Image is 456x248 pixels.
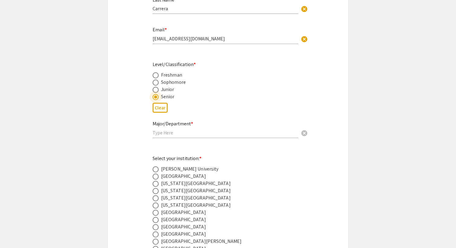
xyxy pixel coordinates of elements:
[161,209,206,216] div: [GEOGRAPHIC_DATA]
[153,121,193,127] mat-label: Major/Department
[161,165,218,173] div: [PERSON_NAME] University
[153,36,298,42] input: Type Here
[161,238,242,245] div: [GEOGRAPHIC_DATA][PERSON_NAME]
[161,180,231,187] div: [US_STATE][GEOGRAPHIC_DATA]
[301,5,308,13] span: cancel
[153,5,298,12] input: Type Here
[161,202,231,209] div: [US_STATE][GEOGRAPHIC_DATA]
[298,127,310,139] button: Clear
[161,231,206,238] div: [GEOGRAPHIC_DATA]
[298,3,310,15] button: Clear
[301,130,308,137] span: cancel
[298,33,310,45] button: Clear
[161,173,206,180] div: [GEOGRAPHIC_DATA]
[161,86,174,93] div: Junior
[153,155,202,162] mat-label: Select your institution:
[161,223,206,231] div: [GEOGRAPHIC_DATA]
[161,71,182,79] div: Freshman
[161,93,175,100] div: Senior
[153,27,167,33] mat-label: Email
[161,216,206,223] div: [GEOGRAPHIC_DATA]
[153,130,298,136] input: Type Here
[161,79,186,86] div: Sophomore
[161,187,231,194] div: [US_STATE][GEOGRAPHIC_DATA]
[5,221,26,243] iframe: Chat
[301,36,308,43] span: cancel
[161,194,231,202] div: [US_STATE][GEOGRAPHIC_DATA]
[153,61,196,67] mat-label: Level/Classification
[153,103,168,113] button: Clear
